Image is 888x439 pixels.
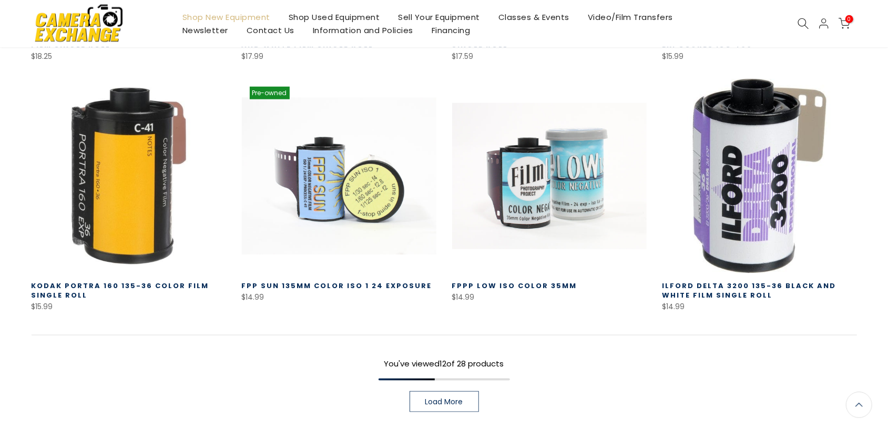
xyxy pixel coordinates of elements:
[303,24,422,37] a: Information and Policies
[489,11,578,24] a: Classes & Events
[452,281,577,291] a: FPPP LOW ISO Color 35mm
[410,391,479,412] a: Load More
[662,281,836,300] a: Ilford Delta 3200 135-36 Black and White Film Single Roll
[845,15,853,23] span: 0
[440,358,447,369] span: 12
[173,11,279,24] a: Shop New Equipment
[389,11,489,24] a: Sell Your Equipment
[32,300,226,313] div: $15.99
[839,18,850,29] a: 0
[242,50,436,63] div: $17.99
[237,24,303,37] a: Contact Us
[242,291,436,304] div: $14.99
[384,358,504,369] span: You've viewed of 28 products
[279,11,389,24] a: Shop Used Equipment
[452,291,647,304] div: $14.99
[242,281,432,291] a: FPP SUN 135mm Color ISO 1 24 exposure
[578,11,682,24] a: Video/Film Transfers
[662,50,857,63] div: $15.99
[32,281,209,300] a: Kodak Portra 160 135-36 Color Film Single Roll
[32,50,226,63] div: $18.25
[452,50,647,63] div: $17.59
[846,392,872,418] a: Back to the top
[173,24,237,37] a: Newsletter
[422,24,479,37] a: Financing
[662,300,857,313] div: $14.99
[425,398,463,405] span: Load More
